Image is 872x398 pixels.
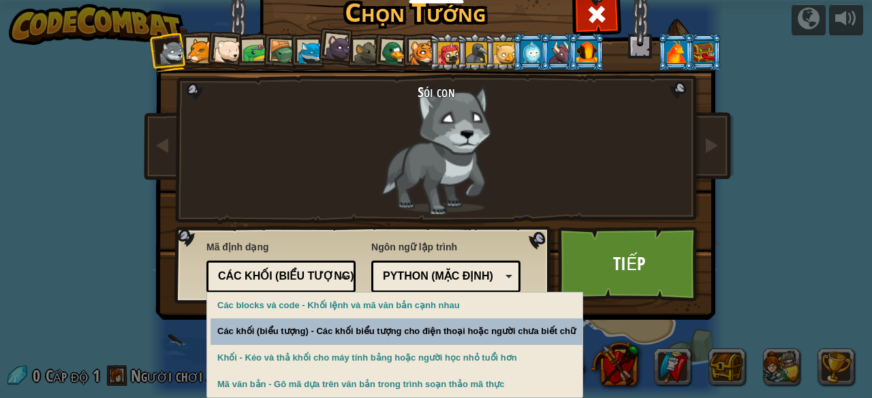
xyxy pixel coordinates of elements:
[290,33,326,71] li: Cáo Xanh
[178,31,215,69] li: Báo sư tử
[685,33,722,71] li: Bắt chước
[558,227,700,301] a: Tiếp
[657,33,694,71] li: Phượng Hoàng
[371,240,520,254] span: Ngôn ngữ lập trình
[149,32,189,72] li: Sói con
[456,33,493,71] li: Raven
[218,269,336,284] div: Các khối (biểu tượng)
[383,269,501,284] div: Python (Mặc định)
[261,33,300,71] li: Rùa
[206,240,356,254] span: Mã định dạng
[205,30,245,70] li: Gấu Bắc Cực Con
[568,33,605,71] li: Yếu Tố Cháy Bùng
[316,26,356,67] li: Gấu con báo đen
[512,33,549,71] li: Yetibab
[211,345,582,371] div: Khối - Kéo và thả khối cho máy tính bảng hoặc người học nhỏ tuổi hơn
[345,33,382,71] li: Chuột Nâu
[258,84,615,100] h2: Sói con
[211,318,582,345] div: Các khối (biểu tượng) - Các khối biểu tượng cho điện thoại hoặc người chưa biết chữ
[429,33,466,71] li: Pugicorn
[174,227,555,304] img: language-selector-background.png
[540,33,577,71] li: Rồng Con
[211,371,582,398] div: Mã văn bản - Gõ mã dựa trên văn bản trong trình soạn thảo mã thực
[234,33,271,71] li: Ếch
[484,33,521,71] li: Chim sư tử con
[211,293,582,319] div: Các blocks và code - Khối lệnh và mã văn bản cạnh nhau
[401,33,438,71] li: Chú hổ con.
[372,32,411,71] li: Vịt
